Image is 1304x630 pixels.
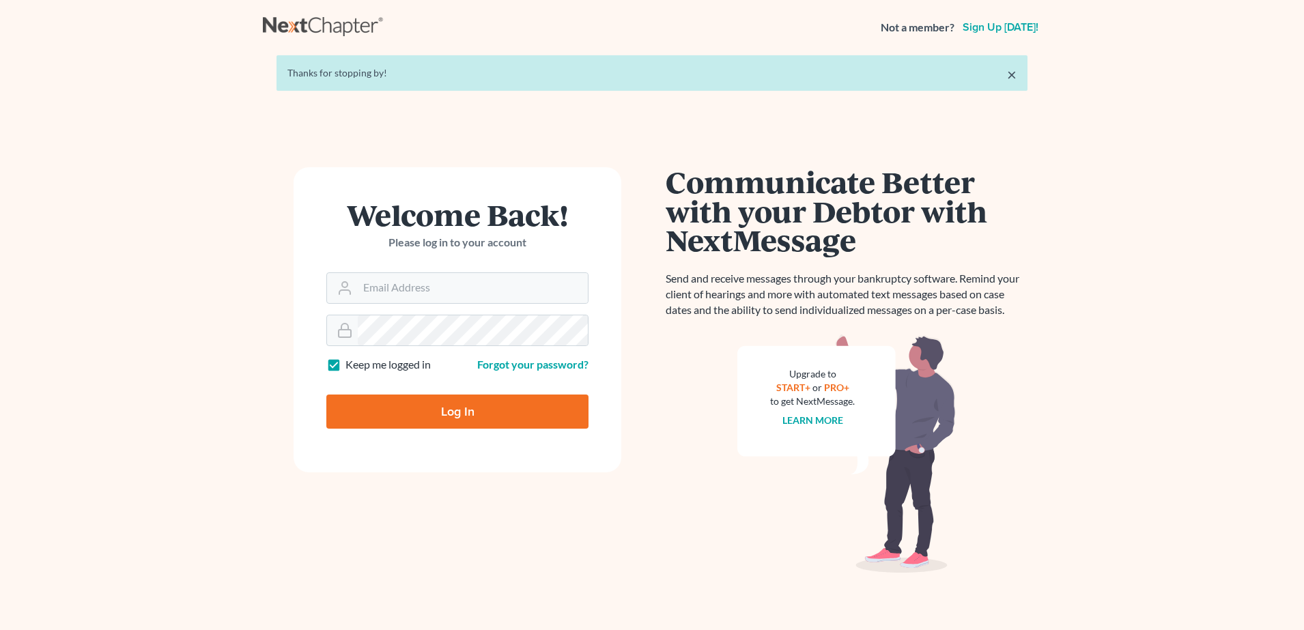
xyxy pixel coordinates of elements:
[770,367,855,381] div: Upgrade to
[326,395,589,429] input: Log In
[358,273,588,303] input: Email Address
[666,167,1027,255] h1: Communicate Better with your Debtor with NextMessage
[960,22,1041,33] a: Sign up [DATE]!
[881,20,954,35] strong: Not a member?
[1007,66,1017,83] a: ×
[326,200,589,229] h1: Welcome Back!
[782,414,843,426] a: Learn more
[824,382,849,393] a: PRO+
[666,271,1027,318] p: Send and receive messages through your bankruptcy software. Remind your client of hearings and mo...
[326,235,589,250] p: Please log in to your account
[737,334,956,573] img: nextmessage_bg-59042aed3d76b12b5cd301f8e5b87938c9018125f34e5fa2b7a6b67550977c72.svg
[776,382,810,393] a: START+
[812,382,822,393] span: or
[770,395,855,408] div: to get NextMessage.
[287,66,1017,80] div: Thanks for stopping by!
[477,358,589,371] a: Forgot your password?
[345,357,431,373] label: Keep me logged in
